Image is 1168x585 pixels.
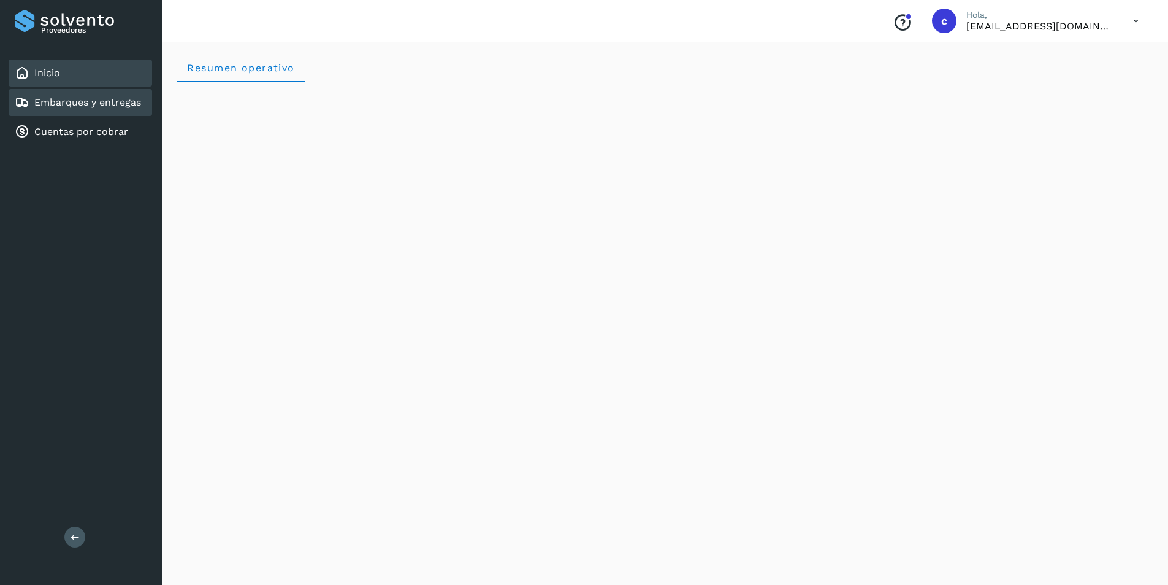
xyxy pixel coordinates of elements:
p: carlosvazqueztgc@gmail.com [966,20,1113,32]
span: Resumen operativo [186,62,295,74]
p: Proveedores [41,26,147,34]
a: Cuentas por cobrar [34,126,128,138]
a: Inicio [34,67,60,79]
div: Cuentas por cobrar [9,118,152,145]
div: Inicio [9,60,152,87]
p: Hola, [966,10,1113,20]
div: Embarques y entregas [9,89,152,116]
a: Embarques y entregas [34,96,141,108]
